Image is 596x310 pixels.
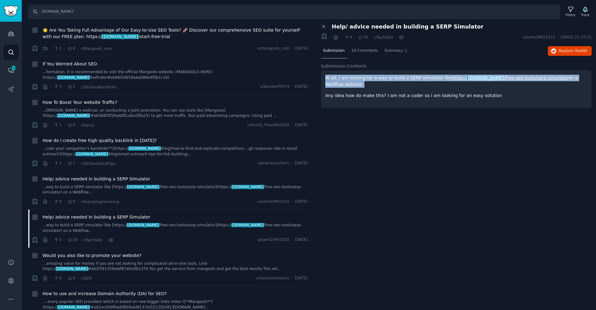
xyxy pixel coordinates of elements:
[295,46,308,51] span: [DATE]
[50,237,52,243] span: ·
[11,66,16,70] span: 118
[81,162,116,166] span: r/SEOtoolsAndTips
[561,35,592,40] span: [DATE] 21:37:11
[257,46,289,51] span: u/mangools_com
[77,45,79,52] span: ·
[231,185,264,189] span: [DOMAIN_NAME]
[81,46,112,51] span: r/Mangools_com
[4,6,18,16] img: GummySearch logo
[67,122,75,128] span: 0
[291,276,293,281] span: ·
[57,113,90,118] span: [DOMAIN_NAME]
[43,290,167,297] span: How to use and increase Domain Authority (DA) for SEO?
[351,48,378,54] span: 10 Comments
[384,48,403,54] span: Summary
[67,199,75,205] span: 0
[81,200,119,204] span: r/learnprogramming
[374,35,393,40] span: r/TechSEO
[64,122,65,128] span: ·
[566,13,576,17] div: Filters
[258,161,290,166] span: u/pranavyanturu
[548,46,592,56] button: Replyon Reddit
[257,237,289,243] span: u/sami19651515
[102,34,139,39] span: [DOMAIN_NAME]
[295,276,308,281] span: [DATE]
[43,299,308,310] a: ... every popular SEO providers which is based on new bigger links index ([**Mangools**](https://...
[43,99,117,106] a: How To Boost Your website Traffic?
[43,61,97,67] a: If You Worried About SEO
[64,45,65,52] span: ·
[64,84,65,90] span: ·
[467,75,504,80] span: [DOMAIN_NAME]
[81,276,91,281] span: r/SEO
[80,237,81,243] span: ·
[395,34,396,41] span: ·
[77,275,79,281] span: ·
[559,48,587,54] span: Reply
[54,161,61,166] span: 1
[64,198,65,205] span: ·
[50,275,52,281] span: ·
[291,84,293,90] span: ·
[50,160,52,167] span: ·
[321,63,367,69] span: Submission Contents
[43,184,308,195] a: ...way to build a SERP simulator like [https://[DOMAIN_NAME]/free-seo-tools/serp-simulator](https...
[75,152,108,156] span: [DOMAIN_NAME]
[43,146,308,157] a: ...cate your competitor’s backlinks**](https://[DOMAIN_NAME]/blog/how-to-find-and-replicate-compe...
[43,69,308,80] a: ...formation, it is recommended to visit the official Mangools website. [MANGOOLS HERE](https://[...
[128,146,161,151] span: [DOMAIN_NAME]
[56,267,88,271] span: [DOMAIN_NAME]
[569,49,587,53] span: on Reddit
[57,75,90,80] span: [DOMAIN_NAME]
[67,46,75,51] span: 0
[256,276,289,281] span: u/Sanuramiusanu
[291,122,293,128] span: ·
[54,199,61,205] span: 0
[67,161,75,166] span: 1
[295,161,308,166] span: [DATE]
[291,161,293,166] span: ·
[295,122,308,128] span: [DATE]
[3,63,19,78] a: 118
[325,92,588,99] p: Any idea how do make this? I am not a coder so I am looking for an easy solution
[64,237,65,243] span: ·
[291,199,293,205] span: ·
[43,261,308,272] a: ...amazing value for money if you are not looking for complicated all-in-one tools. Link-https://...
[344,35,352,40] span: 0
[57,305,90,309] span: [DOMAIN_NAME]
[127,223,160,227] span: [DOMAIN_NAME]
[579,5,592,18] button: Track
[77,122,79,128] span: ·
[43,214,150,220] a: Help/ advice needed in building a SERP Simulator
[43,223,308,233] a: ...way to build a SERP simulator like [https://[DOMAIN_NAME]/free-seo-tools/serp-simulator](https...
[247,122,289,128] span: u/Frosty_Possible3262
[341,34,342,41] span: ·
[50,198,52,205] span: ·
[54,276,61,281] span: 0
[332,24,484,30] span: Help/ advice needed in building a SERP Simulator
[43,137,157,144] a: How do I create free high quality backlink in [DATE]?
[50,45,52,52] span: ·
[43,252,142,259] span: Would you also like to promote your website?
[260,84,289,90] span: u/bluewolf5674
[127,185,160,189] span: [DOMAIN_NAME]
[295,199,308,205] span: [DATE]
[557,35,558,40] span: ·
[325,75,588,88] p: Hi all, I am looking for a way to build a SERP simulator like on a Webflow website.
[523,35,555,40] span: u/sami19651515
[330,34,331,41] span: ·
[83,238,102,242] span: r/TechSEO
[54,237,61,243] span: 0
[67,237,78,243] span: 10
[54,84,61,90] span: 3
[81,85,116,89] span: r/SEOandBacklinks
[370,34,372,41] span: ·
[291,237,293,243] span: ·
[323,48,345,54] span: Submission
[64,160,65,167] span: ·
[231,223,264,227] span: [DOMAIN_NAME]
[43,108,308,119] a: ...[PERSON_NAME] a webinar, or conducting a joint promotion. You can use tools like [Mangools](ht...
